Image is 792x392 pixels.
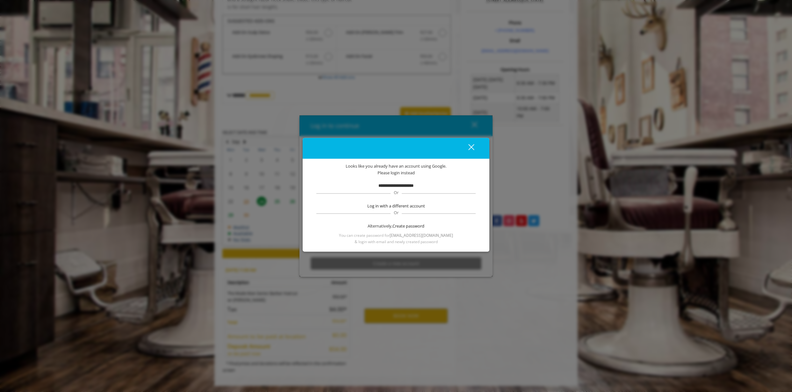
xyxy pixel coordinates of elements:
span: Please login instead [378,170,415,176]
button: close dialog [457,142,478,155]
span: & login with email and newly created password [355,238,438,244]
span: Or [391,189,402,195]
div: Alternatively, [315,222,477,229]
b: [EMAIL_ADDRESS][DOMAIN_NAME] [390,233,453,238]
span: Looks like you already have an account using Google. [346,163,446,170]
div: close dialog [461,143,474,153]
span: Log in with a different account [367,202,425,209]
span: You can create password for [339,232,453,238]
span: Create password [392,222,424,229]
span: Or [391,209,402,215]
